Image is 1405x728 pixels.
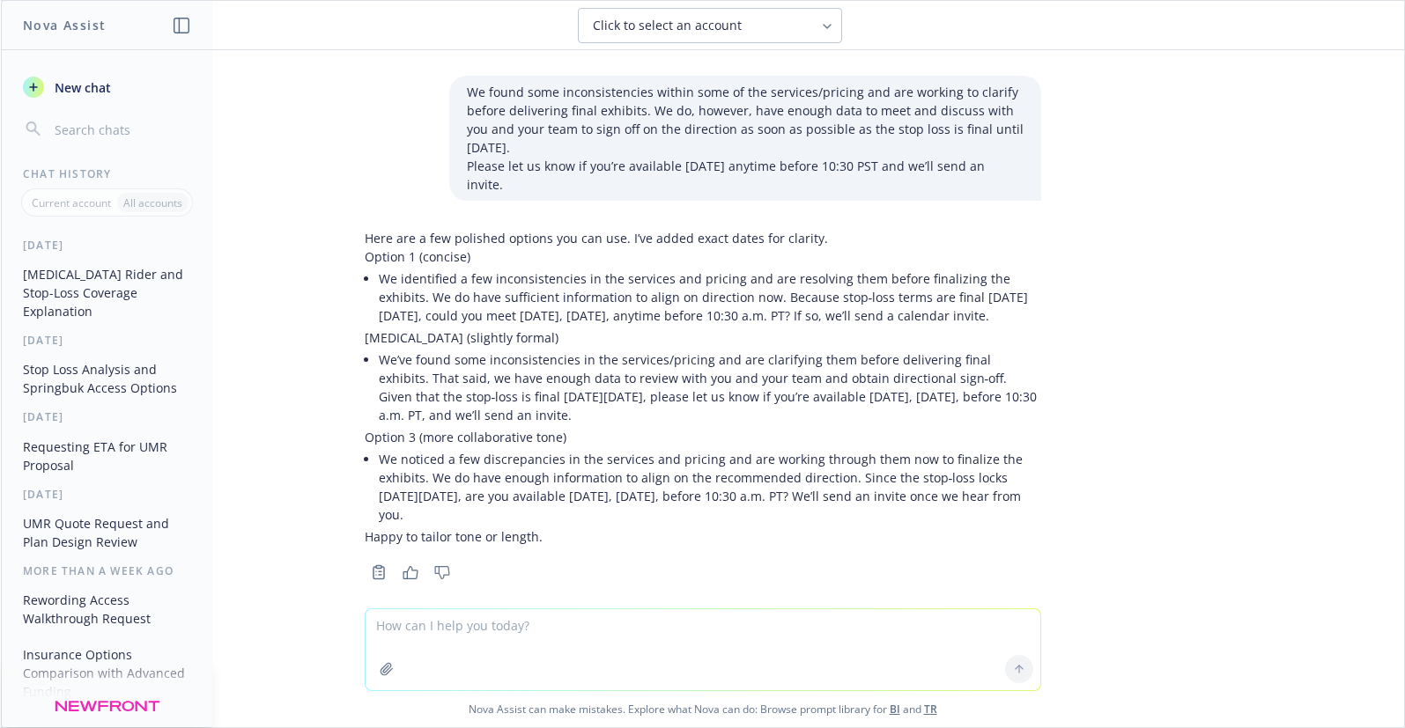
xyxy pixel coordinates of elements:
button: Stop Loss Analysis and Springbuk Access Options [16,355,198,402]
p: Current account [32,195,111,210]
button: Requesting ETA for UMR Proposal [16,432,198,480]
li: We noticed a few discrepancies in the services and pricing and are working through them now to fi... [379,446,1041,527]
div: Chat History [2,166,212,181]
p: We found some inconsistencies within some of the services/pricing and are working to clarify befo... [467,83,1024,157]
li: We’ve found some inconsistencies in the services/pricing and are clarifying them before deliverin... [379,347,1041,428]
button: [MEDICAL_DATA] Rider and Stop-Loss Coverage Explanation [16,260,198,326]
h1: Nova Assist [23,16,106,34]
div: [DATE] [2,238,212,253]
button: UMR Quote Request and Plan Design Review [16,509,198,556]
span: New chat [51,78,111,97]
div: [DATE] [2,409,212,424]
button: Insurance Options Comparison with Advanced Funding [16,640,198,706]
div: [DATE] [2,333,212,348]
p: Here are a few polished options you can use. I’ve added exact dates for clarity. [365,229,1041,247]
button: Thumbs down [428,560,456,585]
a: TR [924,702,937,717]
p: Please let us know if you’re available [DATE] anytime before 10:30 PST and we’ll send an invite. [467,157,1024,194]
span: Click to select an account [593,17,742,34]
button: New chat [16,71,198,103]
input: Search chats [51,117,191,142]
a: BI [890,702,900,717]
p: Option 3 (more collaborative tone) [365,428,1041,446]
div: [DATE] [2,487,212,502]
svg: Copy to clipboard [371,564,387,580]
button: Rewording Access Walkthrough Request [16,585,198,633]
div: More than a week ago [2,563,212,578]
p: Happy to tailor tone or length. [365,527,1041,546]
p: All accounts [123,195,182,210]
span: Nova Assist can make mistakes. Explore what Nova can do: Browse prompt library for and [8,691,1397,727]
button: Click to select an account [578,8,842,43]
li: We identified a few inconsistencies in the services and pricing and are resolving them before fin... [379,266,1041,328]
p: Option 1 (concise) [365,247,1041,266]
p: [MEDICAL_DATA] (slightly formal) [365,328,1041,347]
